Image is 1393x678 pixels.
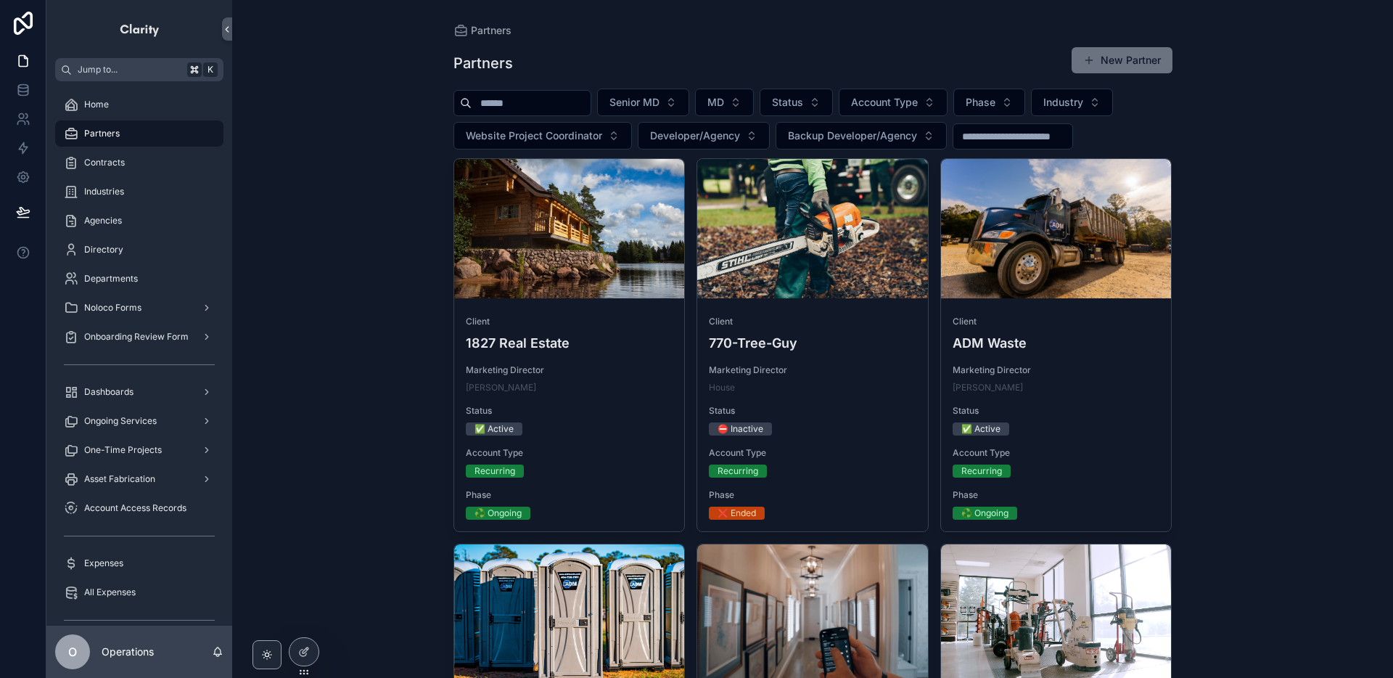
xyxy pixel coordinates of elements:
span: Phase [466,489,673,501]
a: Home [55,91,223,118]
button: Select Button [597,89,689,116]
div: ❌ Ended [718,507,756,520]
button: Select Button [638,122,770,150]
div: 770-Cropped.webp [697,159,928,298]
span: Status [709,405,916,417]
a: Departments [55,266,223,292]
a: [PERSON_NAME] [466,382,536,393]
span: Jump to... [78,64,181,75]
span: Client [953,316,1160,327]
a: Industries [55,179,223,205]
div: ⛔ Inactive [718,422,763,436]
span: Onboarding Review Form [84,331,189,343]
div: Recurring [961,465,1002,478]
button: Select Button [760,89,833,116]
a: [PERSON_NAME] [953,382,1023,393]
button: Select Button [1031,89,1113,116]
button: Select Button [453,122,632,150]
span: Client [466,316,673,327]
span: Account Type [851,95,918,110]
a: Account Access Records [55,495,223,521]
a: Partners [55,121,223,147]
span: Phase [709,489,916,501]
div: scrollable content [46,81,232,626]
span: Status [953,405,1160,417]
a: Partners [453,23,511,38]
a: Onboarding Review Form [55,324,223,350]
span: Account Type [466,447,673,459]
a: Agencies [55,208,223,234]
span: Home [84,99,109,110]
span: Website Project Coordinator [466,128,602,143]
span: Noloco Forms [84,302,141,314]
button: Select Button [839,89,948,116]
a: Client1827 Real EstateMarketing Director[PERSON_NAME]Status✅ ActiveAccount TypeRecurringPhase♻️ O... [453,158,686,532]
span: Agencies [84,215,122,226]
a: ClientADM WasteMarketing Director[PERSON_NAME]Status✅ ActiveAccount TypeRecurringPhase♻️ Ongoing [940,158,1172,532]
h4: 1827 Real Estate [466,333,673,353]
span: Account Type [709,447,916,459]
div: ♻️ Ongoing [474,507,522,520]
span: Industry [1043,95,1083,110]
button: Select Button [953,89,1025,116]
div: ✅ Active [961,422,1000,436]
span: Asset Fabrication [84,473,155,485]
div: ✅ Active [474,422,514,436]
span: Client [709,316,916,327]
button: Select Button [776,122,947,150]
span: MD [707,95,724,110]
span: Partners [84,128,120,139]
span: Account Access Records [84,502,186,514]
h1: Partners [453,53,513,73]
a: Noloco Forms [55,295,223,321]
span: Departments [84,273,138,285]
span: Partners [471,23,511,38]
div: ♻️ Ongoing [961,507,1008,520]
span: Expenses [84,557,123,569]
span: One-Time Projects [84,444,162,456]
span: O [68,643,77,661]
a: All Expenses [55,579,223,605]
span: Ongoing Services [84,415,157,427]
span: Industries [84,186,124,197]
span: Contracts [84,157,125,168]
div: 1827.webp [454,159,685,298]
span: Phase [953,489,1160,501]
span: Status [772,95,803,110]
a: One-Time Projects [55,437,223,463]
a: Directory [55,237,223,263]
button: New Partner [1072,47,1172,73]
a: Client770-Tree-GuyMarketing DirectorHouseStatus⛔ InactiveAccount TypeRecurringPhase❌ Ended [696,158,929,532]
div: Recurring [718,465,758,478]
span: Developer/Agency [650,128,740,143]
a: Expenses [55,550,223,576]
span: Directory [84,244,123,256]
span: Dashboards [84,386,133,398]
span: K [205,64,216,75]
a: Ongoing Services [55,408,223,434]
button: Jump to...K [55,58,223,81]
a: Contracts [55,150,223,176]
span: Backup Developer/Agency [788,128,917,143]
span: Senior MD [609,95,659,110]
button: Select Button [695,89,754,116]
span: Account Type [953,447,1160,459]
a: House [709,382,735,393]
a: Asset Fabrication [55,466,223,492]
p: Operations [102,645,154,659]
h4: ADM Waste [953,333,1160,353]
h4: 770-Tree-Guy [709,333,916,353]
span: Marketing Director [953,364,1160,376]
span: Marketing Director [466,364,673,376]
a: Dashboards [55,379,223,405]
div: adm-Cropped.webp [941,159,1172,298]
span: Status [466,405,673,417]
span: Marketing Director [709,364,916,376]
span: Phase [966,95,995,110]
span: All Expenses [84,587,136,598]
div: Recurring [474,465,515,478]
